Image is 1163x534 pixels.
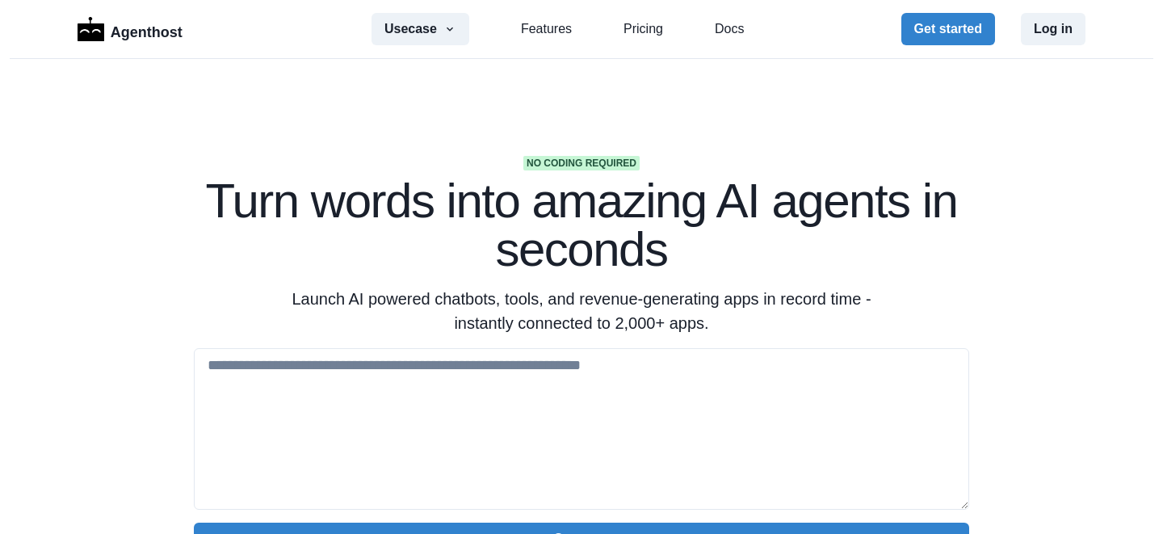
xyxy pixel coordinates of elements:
[521,19,572,39] a: Features
[523,156,640,170] span: No coding required
[901,13,995,45] button: Get started
[78,17,104,41] img: Logo
[372,13,469,45] button: Usecase
[194,177,969,274] h1: Turn words into amazing AI agents in seconds
[78,15,183,44] a: LogoAgenthost
[623,19,663,39] a: Pricing
[271,287,892,335] p: Launch AI powered chatbots, tools, and revenue-generating apps in record time - instantly connect...
[111,15,183,44] p: Agenthost
[715,19,744,39] a: Docs
[1021,13,1085,45] button: Log in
